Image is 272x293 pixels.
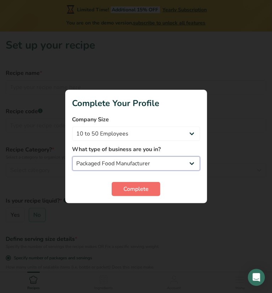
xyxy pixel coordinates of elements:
label: What type of business are you in? [72,145,200,154]
div: Open Intercom Messenger [248,269,265,286]
label: Company Size [72,115,200,124]
h1: Complete Your Profile [72,97,200,110]
button: Complete [112,182,160,196]
span: Complete [123,185,149,193]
